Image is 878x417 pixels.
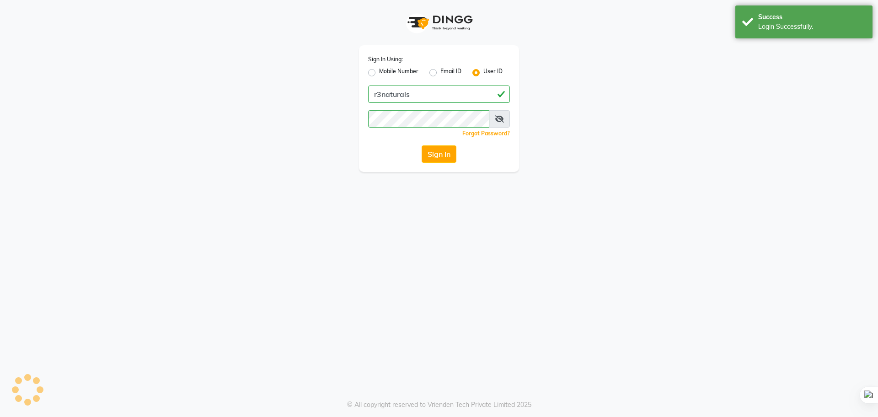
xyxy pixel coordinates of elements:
label: User ID [483,67,503,78]
label: Email ID [440,67,461,78]
label: Sign In Using: [368,55,403,64]
div: Success [758,12,866,22]
label: Mobile Number [379,67,418,78]
a: Forgot Password? [462,130,510,137]
button: Sign In [422,145,456,163]
input: Username [368,110,489,128]
input: Username [368,86,510,103]
img: logo1.svg [402,9,476,36]
div: Login Successfully. [758,22,866,32]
